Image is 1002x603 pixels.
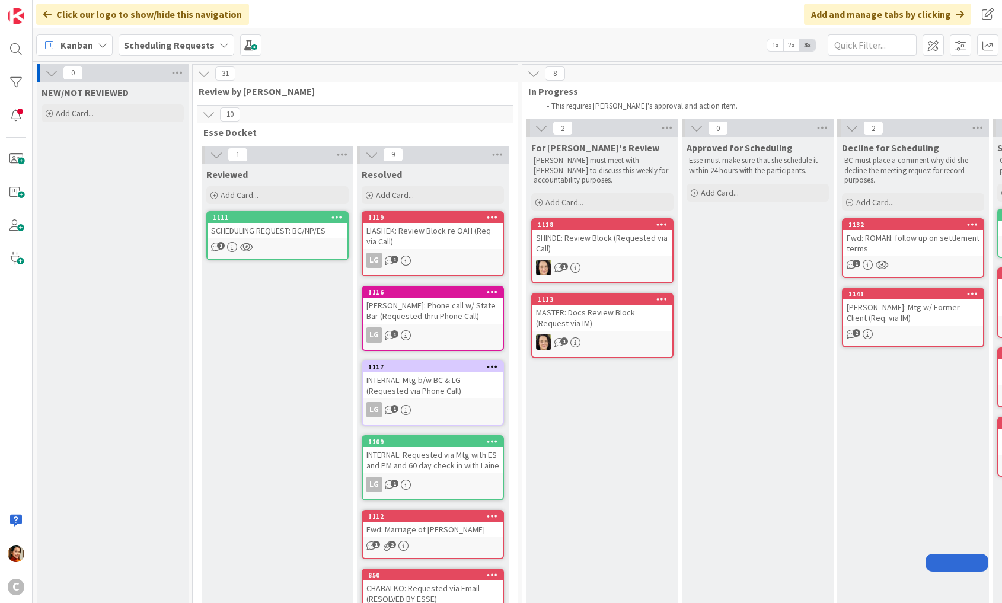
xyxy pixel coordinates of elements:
[206,168,248,180] span: Reviewed
[828,34,917,56] input: Quick Filter...
[366,327,382,343] div: LG
[366,477,382,492] div: LG
[799,39,815,51] span: 3x
[383,148,403,162] span: 9
[391,330,398,338] span: 1
[63,66,83,80] span: 0
[536,260,551,275] img: BL
[363,287,503,298] div: 1116
[545,197,583,208] span: Add Card...
[363,436,503,447] div: 1109
[363,447,503,473] div: INTERNAL: Requested via Mtg with ES and PM and 60 day check in with Laine
[8,579,24,595] div: C
[532,219,672,230] div: 1118
[203,126,498,138] span: Esse Docket
[843,299,983,326] div: [PERSON_NAME]: Mtg w/ Former Client (Req. via IM)
[363,362,503,398] div: 1117INTERNAL: Mtg b/w BC & LG (Requested via Phone Call)
[208,212,347,238] div: 1111SCHEDULING REQUEST: BC/NP/ES
[199,85,503,97] span: Review by Esse
[124,39,215,51] b: Scheduling Requests
[532,230,672,256] div: SHINDE: Review Block (Requested via Call)
[366,402,382,417] div: LG
[8,8,24,24] img: Visit kanbanzone.com
[863,121,883,135] span: 2
[560,337,568,345] span: 1
[538,221,672,229] div: 1118
[363,372,503,398] div: INTERNAL: Mtg b/w BC & LG (Requested via Phone Call)
[843,219,983,230] div: 1132
[56,108,94,119] span: Add Card...
[215,66,235,81] span: 31
[844,156,982,185] p: BC must place a comment why did she decline the meeting request for record purposes.
[708,121,728,135] span: 0
[221,190,259,200] span: Add Card...
[391,405,398,413] span: 1
[36,4,249,25] div: Click our logo to show/hide this navigation
[391,256,398,263] span: 1
[545,66,565,81] span: 8
[366,253,382,268] div: LG
[368,512,503,521] div: 1112
[843,230,983,256] div: Fwd: ROMAN: follow up on settlement terms
[363,212,503,249] div: 1119LIASHEK: Review Block re OAH (Req via Call)
[532,294,672,331] div: 1113MASTER: Docs Review Block (Request via IM)
[842,142,939,154] span: Decline for Scheduling
[534,156,671,185] p: [PERSON_NAME] must meet with [PERSON_NAME] to discuss this weekly for accountability purposes.
[208,212,347,223] div: 1111
[689,156,827,176] p: Esse must make sure that she schedule it within 24 hours with the participants.
[8,545,24,562] img: PM
[363,511,503,537] div: 1112Fwd: Marriage of [PERSON_NAME]
[843,219,983,256] div: 1132Fwd: ROMAN: follow up on settlement terms
[363,223,503,249] div: LIASHEK: Review Block re OAH (Req via Call)
[783,39,799,51] span: 2x
[536,334,551,350] img: BL
[363,511,503,522] div: 1112
[368,438,503,446] div: 1109
[532,305,672,331] div: MASTER: Docs Review Block (Request via IM)
[60,38,93,52] span: Kanban
[532,294,672,305] div: 1113
[363,298,503,324] div: [PERSON_NAME]: Phone call w/ State Bar (Requested thru Phone Call)
[848,290,983,298] div: 1141
[362,168,402,180] span: Resolved
[853,260,860,267] span: 1
[208,223,347,238] div: SCHEDULING REQUEST: BC/NP/ES
[363,327,503,343] div: LG
[853,329,860,337] span: 2
[363,570,503,580] div: 850
[532,334,672,350] div: BL
[376,190,414,200] span: Add Card...
[363,287,503,324] div: 1116[PERSON_NAME]: Phone call w/ State Bar (Requested thru Phone Call)
[538,295,672,304] div: 1113
[368,363,503,371] div: 1117
[368,213,503,222] div: 1119
[856,197,894,208] span: Add Card...
[368,571,503,579] div: 850
[42,87,129,98] span: NEW/NOT REVIEWED
[767,39,783,51] span: 1x
[843,289,983,326] div: 1141[PERSON_NAME]: Mtg w/ Former Client (Req. via IM)
[363,362,503,372] div: 1117
[532,260,672,275] div: BL
[687,142,793,154] span: Approved for Scheduling
[372,541,380,548] span: 1
[220,107,240,122] span: 10
[368,288,503,296] div: 1116
[843,289,983,299] div: 1141
[560,263,568,270] span: 1
[532,219,672,256] div: 1118SHINDE: Review Block (Requested via Call)
[363,402,503,417] div: LG
[553,121,573,135] span: 2
[391,480,398,487] span: 1
[804,4,971,25] div: Add and manage tabs by clicking
[363,522,503,537] div: Fwd: Marriage of [PERSON_NAME]
[363,212,503,223] div: 1119
[848,221,983,229] div: 1132
[701,187,739,198] span: Add Card...
[531,142,659,154] span: For Breanna's Review
[213,213,347,222] div: 1111
[228,148,248,162] span: 1
[363,477,503,492] div: LG
[388,541,396,548] span: 2
[217,242,225,250] span: 1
